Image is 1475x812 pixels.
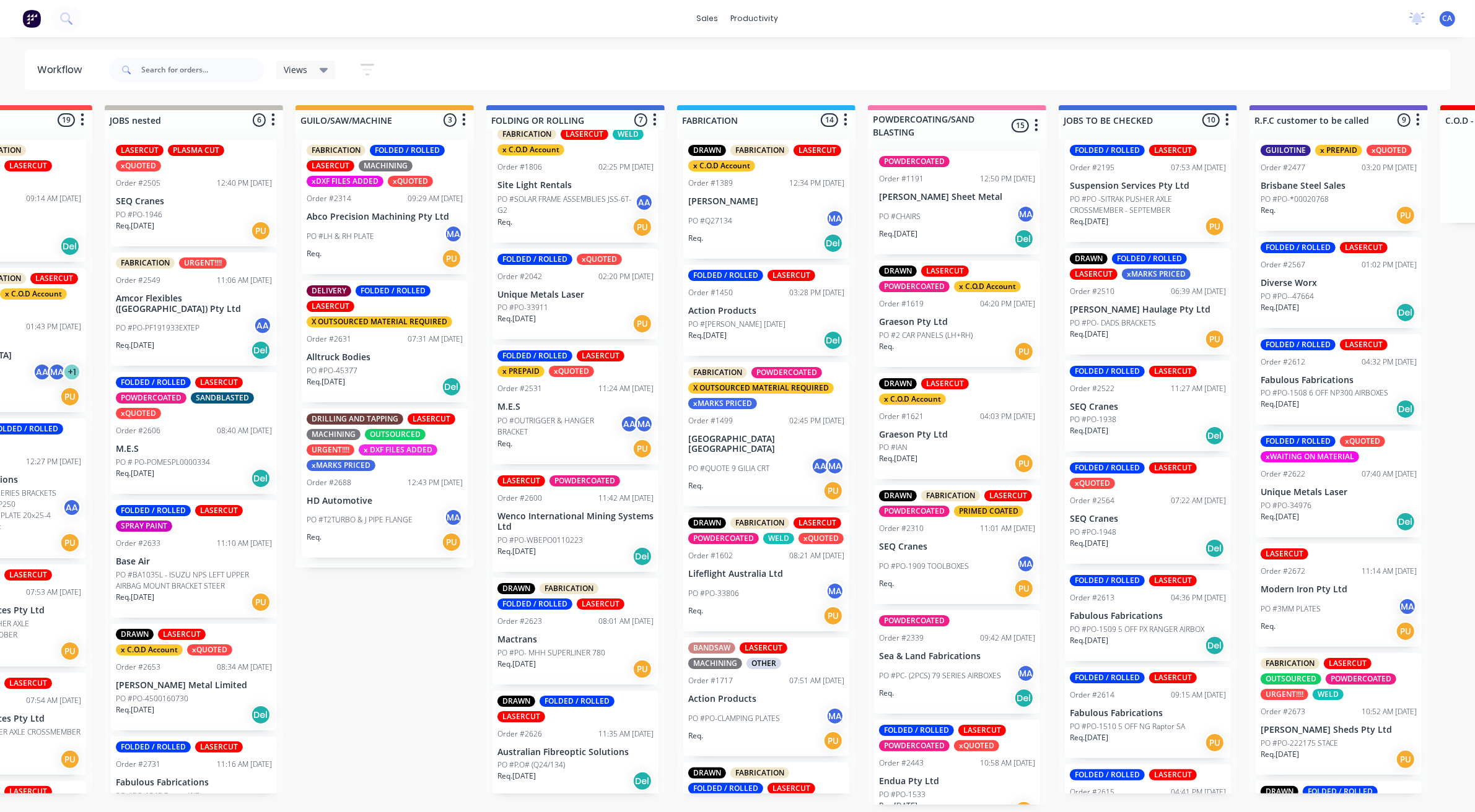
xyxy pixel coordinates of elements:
p: Req. [688,233,703,244]
p: Req. [DATE] [1261,511,1299,522]
p: Req. [DATE] [879,453,917,464]
p: PO #PO--47664 [1261,291,1314,302]
div: DRAWN [879,378,917,389]
p: SEQ Cranes [879,542,1035,552]
div: Order #2510 [1070,286,1114,297]
div: xQUOTED [388,176,433,187]
p: PO #LH & RH PLATE [307,231,374,242]
div: FABRICATION [730,145,789,156]
p: PO #PO-45377 [307,365,357,376]
div: FOLDED / ROLLEDLASERCUTOrder #219507:53 AM [DATE]Suspension Services Pty LtdPO #PO -SITRAK PUSHER... [1065,140,1231,242]
div: 04:03 PM [DATE] [980,411,1035,422]
div: FOLDED / ROLLED [688,270,763,281]
p: Unique Metals Laser [1261,487,1417,498]
div: PLASMA CUT [168,145,224,156]
div: 07:31 AM [DATE] [408,334,463,345]
p: PO #PO-33911 [497,302,548,313]
div: Del [1396,303,1416,322]
p: [PERSON_NAME] Haulage Pty Ltd [1070,304,1226,315]
p: PO #PO-1946 [116,209,162,220]
div: 11:10 AM [DATE] [217,538,272,549]
p: PO #OUTRIGGER & HANGER BRACKET [497,415,620,438]
p: Req. [DATE] [1261,399,1299,410]
div: Order #1806 [497,162,542,173]
div: xQUOTED [116,408,161,419]
div: Order #1450 [688,287,733,298]
div: SPRAY PAINT [116,520,172,532]
div: SANDBLASTED [191,392,254,404]
span: Views [284,63,307,76]
p: Suspension Services Pty Ltd [1070,181,1226,191]
div: 07:53 AM [DATE] [1171,162,1226,173]
p: PO #[PERSON_NAME] [DATE] [688,319,786,330]
div: 07:22 AM [DATE] [1171,495,1226,506]
div: xQUOTED [799,533,844,544]
div: FABRICATION [497,129,556,140]
div: FOLDED / ROLLED [1112,253,1187,264]
p: [GEOGRAPHIC_DATA] [GEOGRAPHIC_DATA] [688,434,844,455]
div: x PREPAID [1315,145,1362,156]
div: FABRICATION [307,145,365,156]
p: Req. [DATE] [1070,425,1108,436]
div: 04:20 PM [DATE] [980,298,1035,309]
div: xMARKS PRICED [1122,269,1191,280]
p: PO # PO-POMESPL0000334 [116,457,210,468]
div: DRAWNFABRICATIONLASERCUTPOWDERCOATEDPRIMED COATEDOrder #231011:01 AM [DATE]SEQ CranesPO #PO-1909 ... [874,485,1040,604]
p: Req. [DATE] [307,376,345,387]
div: LASERCUT [1149,462,1197,473]
div: LASERCUT [1149,145,1197,156]
div: FABRICATIONLASERCUTWELDx C.O.D AccountOrder #180602:25 PM [DATE]Site Light RentalsPO #SOLAR FRAME... [492,124,659,243]
p: Req. [879,341,894,352]
div: X OUTSOURCED MATERIAL REQUIRED [307,316,452,327]
div: AA [811,457,829,475]
p: PO #PO-1508 6 OFF NP300 AIRBOXES [1261,387,1388,399]
p: PO #Q27134 [688,215,732,227]
div: PRIMED COATED [954,506,1023,517]
p: PO #PO-WBEPO0110223 [497,535,583,546]
div: FOLDED / ROLLED [1070,145,1145,156]
div: AA [63,498,81,517]
div: Order #1619 [879,298,924,309]
div: xQUOTED [1070,478,1115,489]
p: [PERSON_NAME] Sheet Metal [879,192,1035,202]
div: POWDERCOATEDOrder #119112:50 PM [DATE][PERSON_NAME] Sheet MetalPO #CHAIRSMAReq.[DATE]Del [874,151,1040,254]
div: FOLDED / ROLLEDLASERCUTOrder #145003:28 PM [DATE]Action ProductsPO #[PERSON_NAME] [DATE]Req.[DATE... [683,265,849,356]
p: PO #T2TURBO & J PIPE FLANGE [307,514,413,525]
p: Req. [DATE] [1070,538,1108,549]
div: + 1 [63,363,81,381]
p: Req. [DATE] [1261,302,1299,313]
div: Order #2549 [116,275,160,286]
div: GUILOTINEx PREPAIDxQUOTEDOrder #247703:20 PM [DATE]Brisbane Steel SalesPO #PO-*00020768Req.PU [1256,140,1422,231]
div: MA [444,508,463,527]
p: Brisbane Steel Sales [1261,181,1417,191]
div: POWDERCOATED [688,533,759,544]
div: x C.O.D Account [497,144,564,155]
div: LASERCUT [195,377,243,388]
div: MACHINING [359,160,413,171]
div: PU [1014,454,1034,473]
div: FOLDED / ROLLED [356,285,431,296]
div: LASERCUT [30,273,78,284]
div: 09:29 AM [DATE] [408,193,463,204]
div: LASERCUT [561,129,608,140]
div: Order #2631 [307,334,351,345]
p: Req. [497,438,512,449]
div: LASERCUT [4,160,52,171]
p: PO #PO -SITRAK PUSHER AXLE CROSSMEMBER - SEPTEMBER [1070,194,1226,216]
div: 03:28 PM [DATE] [789,287,844,298]
div: 11:24 AM [DATE] [598,383,654,394]
div: Order #1621 [879,411,924,422]
div: 07:40 AM [DATE] [1362,469,1417,480]
div: 08:40 AM [DATE] [217,425,272,436]
div: Order #2477 [1261,162,1305,173]
div: PU [823,481,843,501]
div: xMARKS PRICED [688,398,757,409]
div: xDXF FILES ADDED [307,176,383,187]
div: 06:39 AM [DATE] [1171,286,1226,297]
div: AA [253,316,272,335]
div: X OUTSOURCED MATERIAL REQUIRED [688,382,834,394]
div: LASERCUT [1340,242,1388,253]
div: FOLDED / ROLLED [497,350,572,361]
div: Order #2195 [1070,162,1114,173]
p: SEQ Cranes [116,196,272,207]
